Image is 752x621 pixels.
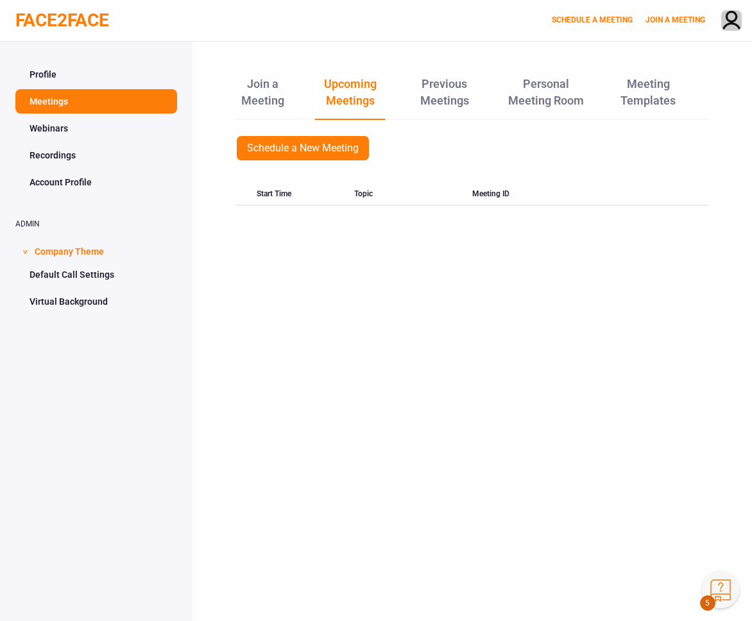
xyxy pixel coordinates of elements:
[5,17,187,30] div: ∑aåāБδ ⷺ
[15,116,177,140] a: Webinars
[5,5,187,17] div: ∑aåāБδ ⷺ
[15,289,177,314] a: Virtual Background
[314,75,386,120] a: Upcoming Meetings
[236,135,370,161] a: Schedule a New Meeting
[15,62,177,87] a: Profile
[35,238,104,262] span: Company Theme
[411,75,477,119] a: Previous Meetings
[15,89,177,114] a: Meetings
[472,183,590,206] div: Meeting ID
[700,595,715,611] span: 5
[15,262,177,287] a: Default Call Settings
[354,183,472,206] div: Topic
[15,143,177,167] a: Recordings
[645,15,705,24] a: JOIN A MEETING
[15,220,177,228] h2: ADMIN
[702,571,739,608] button: Knowledge Center Bot, also known as KC Bot is an onboarding assistant that allows you to see the ...
[236,75,289,119] a: Join a Meeting
[503,75,588,119] a: Personal Meeting Room
[552,15,633,24] a: SCHEDULE A MEETING
[19,250,31,254] span: >
[722,11,741,32] img: avatar.710606db.png
[15,170,177,194] a: Account Profile
[236,183,354,206] div: Start Time
[614,75,683,119] a: Meeting Templates
[15,10,109,31] a: FACE2FACE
